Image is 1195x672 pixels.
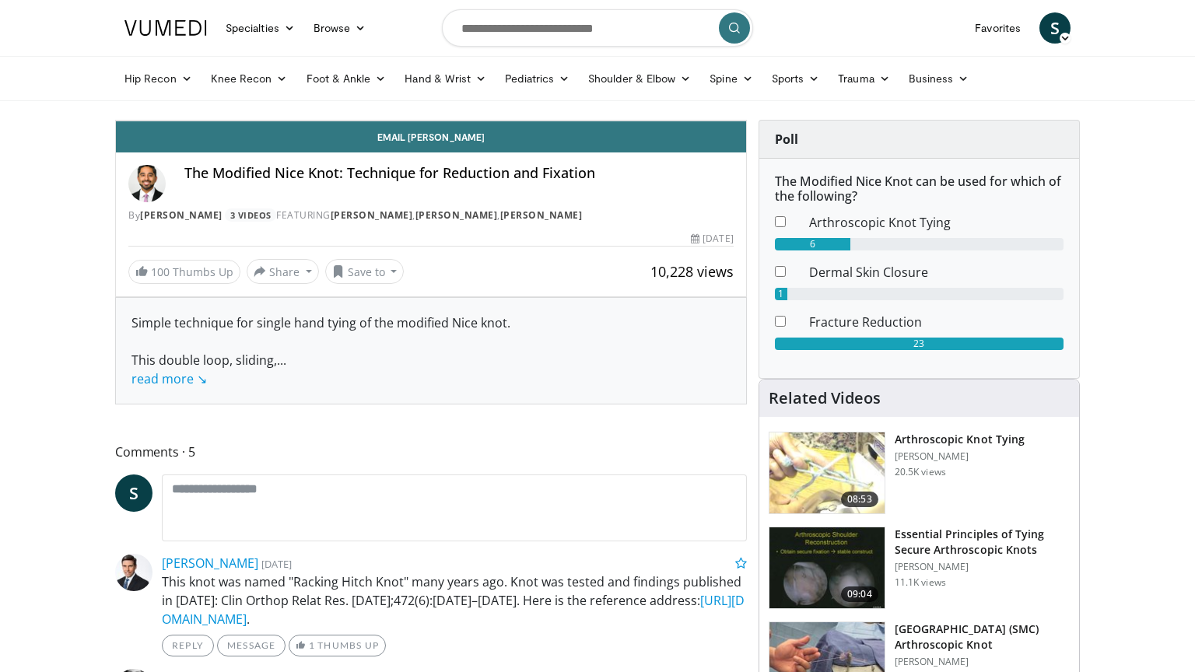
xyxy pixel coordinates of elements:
[140,208,223,222] a: [PERSON_NAME]
[128,208,734,222] div: By FEATURING , ,
[116,121,746,152] a: Email [PERSON_NAME]
[895,621,1070,653] h3: [GEOGRAPHIC_DATA] (SMC) Arthroscopic Knot
[496,63,579,94] a: Pediatrics
[162,635,214,656] a: Reply
[115,554,152,591] img: Avatar
[115,63,202,94] a: Hip Recon
[769,389,881,408] h4: Related Videos
[115,474,152,512] a: S
[202,63,297,94] a: Knee Recon
[1039,12,1071,44] a: S
[762,63,829,94] a: Sports
[151,264,170,279] span: 100
[442,9,753,47] input: Search topics, interventions
[965,12,1030,44] a: Favorites
[261,557,292,571] small: [DATE]
[395,63,496,94] a: Hand & Wrist
[841,492,878,507] span: 08:53
[895,561,1070,573] p: [PERSON_NAME]
[289,635,386,656] a: 1 Thumbs Up
[304,12,376,44] a: Browse
[128,260,240,284] a: 100 Thumbs Up
[797,263,1075,282] dd: Dermal Skin Closure
[895,450,1025,463] p: [PERSON_NAME]
[775,131,798,148] strong: Poll
[775,238,850,250] div: 6
[128,165,166,202] img: Avatar
[162,572,747,628] p: This knot was named "Racking Hitch Knot" many years ago. Knot was tested and findings published i...
[895,576,946,589] p: 11.1K views
[297,63,396,94] a: Foot & Ankle
[325,259,405,284] button: Save to
[579,63,700,94] a: Shoulder & Elbow
[415,208,498,222] a: [PERSON_NAME]
[131,370,207,387] a: read more ↘
[895,656,1070,668] p: [PERSON_NAME]
[700,63,762,94] a: Spine
[841,586,878,602] span: 09:04
[895,432,1025,447] h3: Arthroscopic Knot Tying
[247,259,319,284] button: Share
[769,527,885,608] img: 12061_3.png.150x105_q85_crop-smart_upscale.jpg
[309,639,315,651] span: 1
[775,288,787,300] div: 1
[500,208,583,222] a: [PERSON_NAME]
[769,432,885,513] img: 286858_0000_1.png.150x105_q85_crop-smart_upscale.jpg
[162,555,258,572] a: [PERSON_NAME]
[899,63,979,94] a: Business
[775,338,1064,350] div: 23
[217,635,286,656] a: Message
[184,165,734,182] h4: The Modified Nice Knot: Technique for Reduction and Fixation
[895,527,1070,558] h3: Essential Principles of Tying Secure Arthroscopic Knots
[216,12,304,44] a: Specialties
[115,442,747,462] span: Comments 5
[797,213,1075,232] dd: Arthroscopic Knot Tying
[775,174,1064,204] h6: The Modified Nice Knot can be used for which of the following?
[650,262,734,281] span: 10,228 views
[225,208,276,222] a: 3 Videos
[769,432,1070,514] a: 08:53 Arthroscopic Knot Tying [PERSON_NAME] 20.5K views
[829,63,899,94] a: Trauma
[124,20,207,36] img: VuMedi Logo
[895,466,946,478] p: 20.5K views
[162,592,745,628] a: [URL][DOMAIN_NAME]
[769,527,1070,609] a: 09:04 Essential Principles of Tying Secure Arthroscopic Knots [PERSON_NAME] 11.1K views
[331,208,413,222] a: [PERSON_NAME]
[691,232,733,246] div: [DATE]
[797,313,1075,331] dd: Fracture Reduction
[131,313,731,388] div: Simple technique for single hand tying of the modified Nice knot. This double loop, sliding,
